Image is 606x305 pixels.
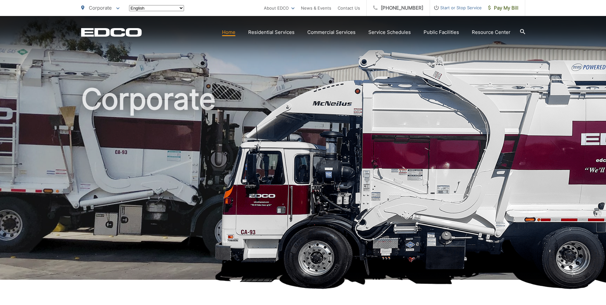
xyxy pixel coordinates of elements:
[81,83,525,285] h1: Corporate
[368,28,411,36] a: Service Schedules
[338,4,360,12] a: Contact Us
[89,5,112,11] span: Corporate
[424,28,459,36] a: Public Facilities
[248,28,295,36] a: Residential Services
[129,5,184,11] select: Select a language
[222,28,235,36] a: Home
[472,28,510,36] a: Resource Center
[488,4,518,12] span: Pay My Bill
[307,28,356,36] a: Commercial Services
[301,4,331,12] a: News & Events
[264,4,295,12] a: About EDCO
[81,28,142,37] a: EDCD logo. Return to the homepage.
